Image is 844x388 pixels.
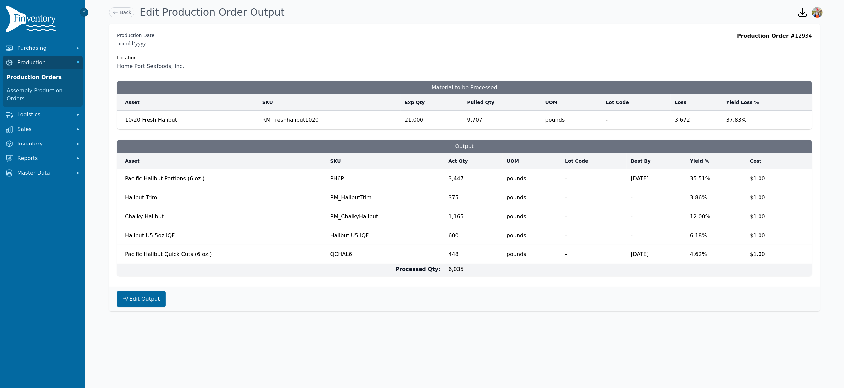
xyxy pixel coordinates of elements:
[507,171,557,183] span: pounds
[125,191,322,202] span: Halibut Trim
[17,111,71,119] span: Logistics
[326,226,445,245] td: Halibut U5 IQF
[448,190,499,202] span: 375
[3,108,83,121] button: Logistics
[4,84,81,105] a: Assembly Production Orders
[3,56,83,69] button: Production
[117,32,154,39] label: Production Date
[117,291,166,307] button: Edit Output
[17,44,71,52] span: Purchasing
[117,81,812,94] h3: Material to be Processed
[631,246,682,258] span: [DATE]
[448,266,464,272] span: 6,035
[140,6,285,18] h1: Edit Production Order Output
[125,210,322,221] span: Chalky Halibut
[702,251,707,257] span: %
[125,117,177,123] span: 10/20 Fresh Halibut
[545,112,598,124] span: pounds
[326,207,445,226] td: RM_ChalkyHalibut
[4,71,81,84] a: Production Orders
[631,209,682,221] span: -
[507,190,557,202] span: pounds
[444,153,503,169] th: Act Qty
[686,169,746,188] td: 35.51
[722,94,812,111] th: Yield Loss %
[507,209,557,221] span: pounds
[326,188,445,207] td: RM_HalibutTrim
[606,113,667,124] span: -
[541,94,602,111] th: UOM
[467,112,537,124] span: 9,707
[5,5,59,35] img: Finventory
[565,171,623,183] span: -
[686,226,746,245] td: 6.18
[686,207,746,226] td: 12.00
[448,209,499,221] span: 1,165
[750,191,791,202] span: $1.00
[705,175,710,182] span: %
[117,140,812,153] h3: Output
[448,246,499,258] span: 448
[3,152,83,165] button: Reports
[507,228,557,240] span: pounds
[3,166,83,180] button: Master Data
[561,153,627,169] th: Lot Code
[750,172,791,183] span: $1.00
[705,213,710,220] span: %
[750,229,791,240] span: $1.00
[3,123,83,136] button: Sales
[117,62,184,70] span: Home Port Seafoods, Inc.
[671,111,722,130] td: 3,672
[3,42,83,55] button: Purchasing
[722,111,812,130] td: 37.83
[401,94,463,111] th: Exp Qty
[565,190,623,202] span: -
[602,94,671,111] th: Lot Code
[258,94,401,111] th: SKU
[17,125,71,133] span: Sales
[750,210,791,221] span: $1.00
[125,172,322,183] span: Pacific Halibut Portions (6 oz.)
[702,194,707,201] span: %
[448,228,499,240] span: 600
[117,54,184,61] div: Location
[750,248,791,258] span: $1.00
[702,232,707,239] span: %
[117,153,326,169] th: Asset
[401,111,463,130] td: 21,000
[326,169,445,188] td: PH6P
[503,153,561,169] th: UOM
[507,246,557,258] span: pounds
[631,190,682,202] span: -
[686,153,746,169] th: Yield %
[17,154,71,162] span: Reports
[3,137,83,150] button: Inventory
[631,228,682,240] span: -
[326,245,445,264] td: QCHAL6
[746,153,795,169] th: Cost
[117,264,444,276] td: Processed Qty:
[463,94,541,111] th: Pulled Qty
[565,209,623,221] span: -
[686,245,746,264] td: 4.62
[17,59,71,67] span: Production
[627,153,686,169] th: Best By
[631,171,682,183] span: [DATE]
[565,246,623,258] span: -
[109,7,134,17] a: Back
[125,229,322,240] span: Halibut U5.5oz IQF
[686,188,746,207] td: 3.86
[17,169,71,177] span: Master Data
[671,94,722,111] th: Loss
[812,7,823,18] img: Sera Wheeler
[448,171,499,183] span: 3,447
[125,248,322,258] span: Pacific Halibut Quick Cuts (6 oz.)
[326,153,445,169] th: SKU
[258,111,401,130] td: RM_freshhalibut1020
[737,32,812,70] div: 12934
[565,228,623,240] span: -
[737,33,795,39] span: Production Order #
[742,117,747,123] span: %
[17,140,71,148] span: Inventory
[117,94,258,111] th: Asset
